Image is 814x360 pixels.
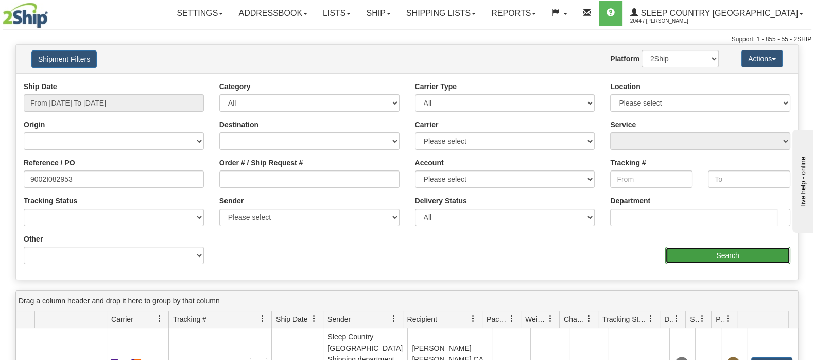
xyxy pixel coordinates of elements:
span: Sleep Country [GEOGRAPHIC_DATA] [638,9,798,18]
span: Tracking # [173,314,206,324]
a: Packages filter column settings [503,310,521,328]
label: Tracking Status [24,196,77,206]
span: Charge [564,314,585,324]
a: Reports [483,1,544,26]
span: Shipment Issues [690,314,699,324]
label: Carrier Type [415,81,457,92]
span: Ship Date [276,314,307,324]
a: Charge filter column settings [580,310,598,328]
label: Location [610,81,640,92]
a: Ship Date filter column settings [305,310,323,328]
a: Weight filter column settings [542,310,559,328]
label: Tracking # [610,158,646,168]
label: Category [219,81,251,92]
label: Origin [24,119,45,130]
a: Delivery Status filter column settings [668,310,685,328]
input: Search [665,247,790,264]
a: Tracking Status filter column settings [642,310,660,328]
button: Actions [741,50,783,67]
label: Platform [610,54,639,64]
span: Delivery Status [664,314,673,324]
label: Other [24,234,43,244]
a: Sender filter column settings [385,310,403,328]
span: Pickup Status [716,314,724,324]
a: Carrier filter column settings [151,310,168,328]
label: Delivery Status [415,196,467,206]
label: Account [415,158,444,168]
label: Carrier [415,119,439,130]
a: Settings [169,1,231,26]
input: From [610,170,692,188]
span: Packages [487,314,508,324]
span: Recipient [407,314,437,324]
span: Weight [525,314,547,324]
a: Lists [315,1,358,26]
input: To [708,170,790,188]
iframe: chat widget [790,127,813,232]
div: grid grouping header [16,291,798,311]
a: Shipment Issues filter column settings [694,310,711,328]
label: Service [610,119,636,130]
span: Sender [327,314,351,324]
a: Recipient filter column settings [464,310,482,328]
label: Sender [219,196,244,206]
a: Addressbook [231,1,315,26]
a: Ship [358,1,398,26]
img: logo2044.jpg [3,3,48,28]
a: Tracking # filter column settings [254,310,271,328]
a: Sleep Country [GEOGRAPHIC_DATA] 2044 / [PERSON_NAME] [622,1,811,26]
span: Carrier [111,314,133,324]
div: Support: 1 - 855 - 55 - 2SHIP [3,35,811,44]
button: Shipment Filters [31,50,97,68]
label: Order # / Ship Request # [219,158,303,168]
label: Destination [219,119,258,130]
span: 2044 / [PERSON_NAME] [630,16,707,26]
a: Pickup Status filter column settings [719,310,737,328]
label: Reference / PO [24,158,75,168]
label: Department [610,196,650,206]
span: Tracking Status [602,314,647,324]
a: Shipping lists [399,1,483,26]
div: live help - online [8,9,95,16]
label: Ship Date [24,81,57,92]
